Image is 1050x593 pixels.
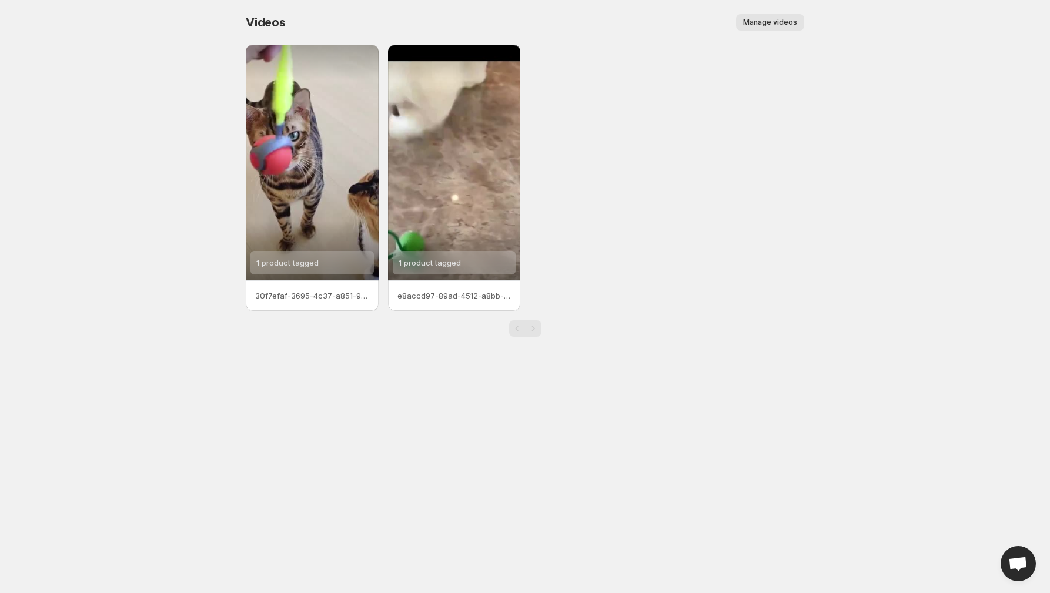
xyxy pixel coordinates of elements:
[743,18,797,27] span: Manage videos
[246,15,286,29] span: Videos
[509,320,541,337] nav: Pagination
[255,290,369,301] p: 30f7efaf-3695-4c37-a851-9add51f1431e-h264-hd
[1001,546,1036,581] a: Open chat
[399,258,461,267] span: 1 product tagged
[736,14,804,31] button: Manage videos
[397,290,511,301] p: e8accd97-89ad-4512-a8bb-bb33d4f9c192-h264-hd
[256,258,319,267] span: 1 product tagged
